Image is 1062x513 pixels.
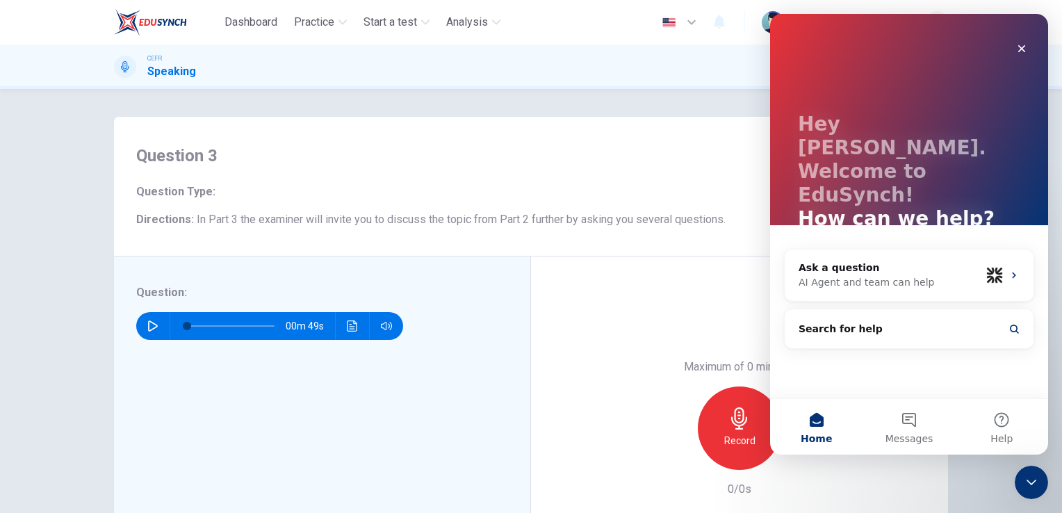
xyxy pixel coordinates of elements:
[147,63,196,80] h1: Speaking
[660,17,678,28] img: en
[286,312,335,340] span: 00m 49s
[762,11,784,33] img: Profile picture
[1015,466,1048,499] iframe: Intercom live chat
[446,14,488,31] span: Analysis
[219,10,283,35] button: Dashboard
[441,10,506,35] button: Analysis
[294,14,334,31] span: Practice
[224,14,277,31] span: Dashboard
[728,481,751,498] h6: 0/0s
[684,359,795,375] h6: Maximum of 0 minutes
[114,8,219,36] a: EduSynch logo
[358,10,435,35] button: Start a test
[698,386,781,470] button: Record
[147,54,162,63] span: CEFR
[136,145,926,167] h4: Question 3
[136,184,926,200] h6: Question Type :
[363,14,417,31] span: Start a test
[724,432,755,449] h6: Record
[136,211,926,228] h6: Directions :
[136,284,491,301] h6: Question :
[114,8,187,36] img: EduSynch logo
[197,213,726,226] span: In Part 3 the examiner will invite you to discuss the topic from Part 2 further by asking you sev...
[341,312,363,340] button: Click to see the audio transcription
[770,14,1048,455] iframe: Intercom live chat
[288,10,352,35] button: Practice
